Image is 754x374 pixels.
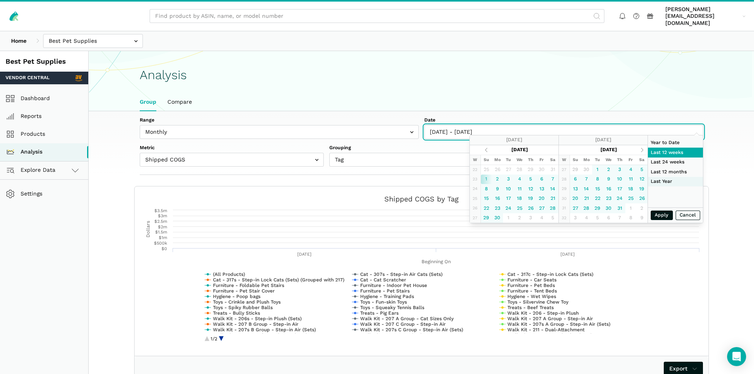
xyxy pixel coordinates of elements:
tspan: Walk Kit - 207 A Group - Step-in Air [507,316,593,321]
th: Mo [492,155,503,165]
td: 19 [636,184,648,194]
td: 29 [559,184,570,194]
th: Sa [636,155,648,165]
input: Best Pet Supplies [43,34,143,48]
td: 17 [503,194,514,204]
td: 30 [492,213,503,223]
tspan: Furniture - Tent Beds [507,288,557,294]
h1: Analysis [140,68,703,82]
td: 25 [470,194,481,204]
tspan: Toys - Silvervine Chew Toy [507,299,569,305]
td: 26 [470,203,481,213]
div: Best Pet Supplies [6,57,83,66]
tspan: Walk Kit - 207s C Group - Step-in Air (Sets) [360,327,463,332]
text: $2.5m [154,219,167,224]
tspan: Walk Kit - 213 - Step-in Flex [360,332,427,338]
th: Sa [547,155,558,165]
tspan: Treats - Bully Sticks [213,310,260,316]
td: 8 [625,213,636,223]
text: $3.5m [154,208,167,213]
li: Last 12 months [648,167,703,177]
td: 27 [503,165,514,175]
td: 7 [581,175,592,184]
td: 28 [581,203,592,213]
td: 24 [614,194,625,204]
td: 27 [536,203,547,213]
tspan: Furniture - Indoor Pet House [360,283,427,288]
td: 20 [570,194,581,204]
td: 5 [547,213,558,223]
tspan: Cat - Cat Scratcher [360,277,406,283]
td: 5 [636,165,648,175]
td: 28 [559,175,570,184]
td: 15 [481,194,492,204]
td: 25 [481,165,492,175]
tspan: Walk Kit - 211 - Dual-Attachment [507,327,585,332]
span: [PERSON_NAME][EMAIL_ADDRESS][DOMAIN_NAME] [665,6,740,27]
div: Open Intercom Messenger [727,347,746,366]
tspan: Toys - Fun-skin Toys [360,299,407,305]
td: 9 [492,184,503,194]
tspan: Hygiene - Training Pads [360,294,414,299]
li: Last Year [648,177,703,187]
th: Su [481,155,492,165]
td: 29 [570,165,581,175]
td: 22 [481,203,492,213]
td: 5 [592,213,603,223]
input: Shipped COGS [140,153,324,167]
td: 4 [581,213,592,223]
td: 6 [536,175,547,184]
td: 22 [592,194,603,204]
td: 23 [603,194,614,204]
td: 23 [470,175,481,184]
tspan: Furniture - Pet Beds [507,283,555,288]
td: 4 [625,165,636,175]
tspan: (All Products) [213,271,245,277]
th: Tu [503,155,514,165]
a: Compare [162,93,198,111]
td: 6 [603,213,614,223]
text: $1m [159,235,167,240]
a: [PERSON_NAME][EMAIL_ADDRESS][DOMAIN_NAME] [663,4,748,28]
label: Date [424,117,703,124]
text: [DATE] [297,252,311,257]
span: Export [669,365,697,373]
td: 2 [492,175,503,184]
label: Range [140,117,419,124]
tspan: Beginning On [421,259,450,264]
td: 4 [536,213,547,223]
th: W [470,155,481,165]
a: Group [134,93,162,111]
td: 2 [514,213,525,223]
tspan: Walk Kit - 207 C Group - Step-in Air [360,321,446,327]
td: 9 [636,213,648,223]
td: 3 [525,213,536,223]
td: 25 [514,203,525,213]
text: $3m [158,213,167,218]
td: 7 [547,175,558,184]
tspan: Hygiene - Wet Wipes [507,294,556,299]
td: 22 [470,165,481,175]
tspan: Hygiene - Poop bags [213,294,260,299]
td: 30 [581,165,592,175]
td: 7 [614,213,625,223]
tspan: Furniture - Car Seats [507,277,556,283]
td: 29 [481,213,492,223]
label: Grouping [329,144,513,152]
td: 13 [570,184,581,194]
td: 12 [636,175,648,184]
li: Last 24 weeks [648,158,703,167]
tspan: Furniture - Pet Stair Cover [213,288,275,294]
tspan: Toys - Spiky Rubber Balls [213,305,273,310]
td: 11 [625,175,636,184]
td: 18 [625,184,636,194]
tspan: Walk Kit - 207s B Group - Step-in Air (Sets) [213,327,316,332]
input: Monthly [140,125,419,139]
tspan: Shipped COGS by Tag [384,195,459,203]
span: Explore Data [8,165,55,175]
th: We [514,155,525,165]
td: 18 [514,194,525,204]
td: 31 [614,203,625,213]
td: 30 [536,165,547,175]
th: W [559,155,570,165]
